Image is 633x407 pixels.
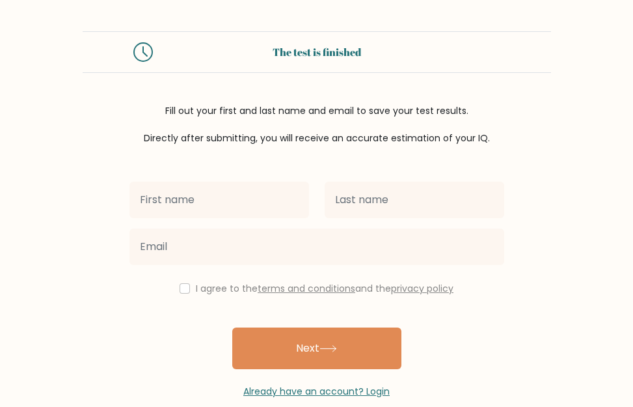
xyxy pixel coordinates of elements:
input: Last name [325,182,504,218]
div: The test is finished [168,44,465,60]
a: privacy policy [391,282,453,295]
a: Already have an account? Login [243,385,390,398]
a: terms and conditions [258,282,355,295]
input: Email [129,229,504,265]
button: Next [232,328,401,369]
label: I agree to the and the [196,282,453,295]
input: First name [129,182,309,218]
div: Fill out your first and last name and email to save your test results. Directly after submitting,... [83,104,551,145]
